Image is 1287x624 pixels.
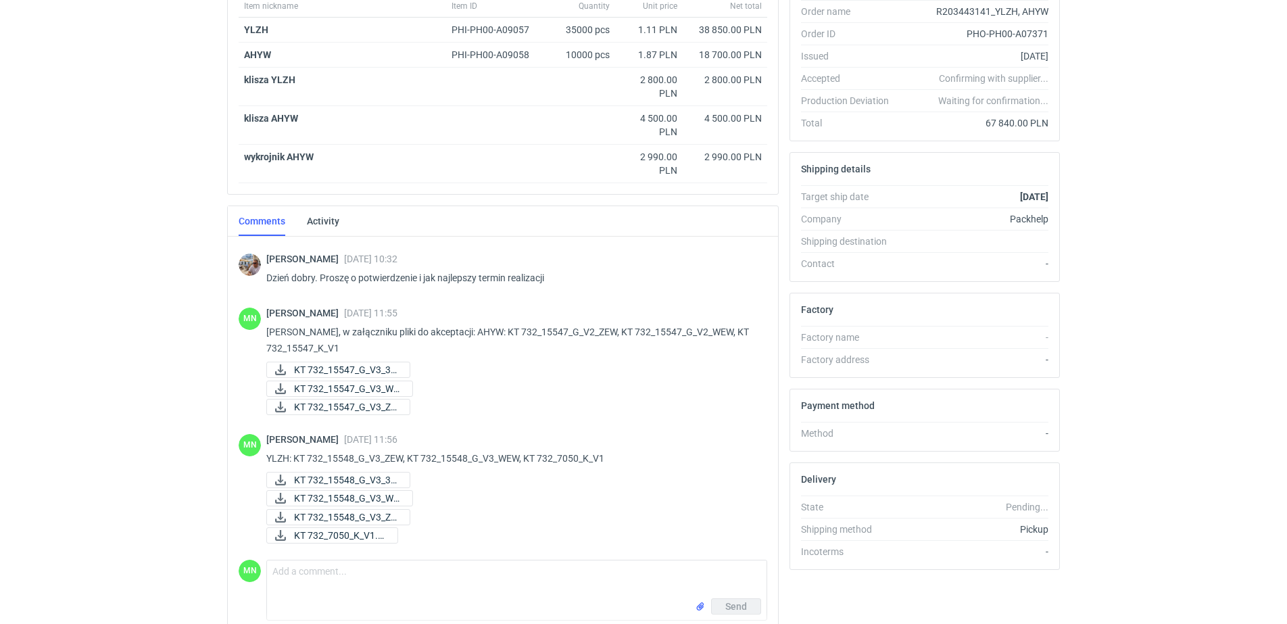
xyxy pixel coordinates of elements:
[801,49,900,63] div: Issued
[266,490,402,506] div: KT 732_15548_G_V3_WEW.pdf
[266,362,402,378] div: KT 732_15547_G_V3_3D.JPG
[938,94,1048,107] em: Waiting for confirmation...
[801,116,900,130] div: Total
[244,74,295,85] strong: klisza YLZH
[730,1,762,11] span: Net total
[801,212,900,226] div: Company
[244,151,314,162] strong: wykrojnik AHYW
[900,116,1048,130] div: 67 840.00 PLN
[239,434,261,456] figcaption: MN
[688,48,762,62] div: 18 700.00 PLN
[294,491,402,506] span: KT 732_15548_G_V3_WE...
[801,164,871,174] h2: Shipping details
[266,381,402,397] div: KT 732_15547_G_V3_WEW.pdf
[801,5,900,18] div: Order name
[266,381,413,397] a: KT 732_15547_G_V3_WE...
[900,331,1048,344] div: -
[801,190,900,203] div: Target ship date
[900,49,1048,63] div: [DATE]
[548,18,615,43] div: 35000 pcs
[244,1,298,11] span: Item nickname
[900,257,1048,270] div: -
[266,472,410,488] button: KT 732_15548_G_V3_3D...
[801,353,900,366] div: Factory address
[900,427,1048,440] div: -
[266,308,344,318] span: [PERSON_NAME]
[621,73,677,100] div: 2 800.00 PLN
[239,434,261,456] div: Małgorzata Nowotna
[801,500,900,514] div: State
[266,399,410,415] a: KT 732_15547_G_V3_ZE...
[939,73,1048,84] em: Confirming with supplier...
[294,528,387,543] span: KT 732_7050_K_V1.pdf
[900,523,1048,536] div: Pickup
[801,304,833,315] h2: Factory
[266,270,756,286] p: Dzień dobry. Proszę o potwierdzenie i jak najlepszy termin realizacji
[579,1,610,11] span: Quantity
[266,509,402,525] div: KT 732_15548_G_V3_ZEW.pdf
[900,545,1048,558] div: -
[900,353,1048,366] div: -
[900,212,1048,226] div: Packhelp
[801,474,836,485] h2: Delivery
[266,254,344,264] span: [PERSON_NAME]
[266,324,756,356] p: [PERSON_NAME], w załączniku pliki do akceptacji: AHYW: KT 732_15547_G_V2_ZEW, KT 732_15547_G_V2_W...
[801,331,900,344] div: Factory name
[294,473,399,487] span: KT 732_15548_G_V3_3D...
[1020,191,1048,202] strong: [DATE]
[621,23,677,37] div: 1.11 PLN
[244,113,298,124] strong: klisza AHYW
[452,1,477,11] span: Item ID
[801,545,900,558] div: Incoterms
[801,427,900,440] div: Method
[266,509,410,525] button: KT 732_15548_G_V3_ZE...
[266,434,344,445] span: [PERSON_NAME]
[344,308,397,318] span: [DATE] 11:55
[239,308,261,330] figcaption: MN
[801,27,900,41] div: Order ID
[801,257,900,270] div: Contact
[239,254,261,276] img: Michał Palasek
[244,24,268,35] a: YLZH
[239,560,261,582] div: Małgorzata Nowotna
[294,510,399,525] span: KT 732_15548_G_V3_ZE...
[266,362,410,378] a: KT 732_15547_G_V3_3D...
[711,598,761,615] button: Send
[266,490,413,506] button: KT 732_15548_G_V3_WE...
[801,72,900,85] div: Accepted
[688,23,762,37] div: 38 850.00 PLN
[900,5,1048,18] div: R203443141_YLZH, AHYW
[344,254,397,264] span: [DATE] 10:32
[688,150,762,164] div: 2 990.00 PLN
[239,560,261,582] figcaption: MN
[244,49,271,60] a: AHYW
[643,1,677,11] span: Unit price
[294,362,399,377] span: KT 732_15547_G_V3_3D...
[801,94,900,107] div: Production Deviation
[294,400,399,414] span: KT 732_15547_G_V3_ZE...
[688,112,762,125] div: 4 500.00 PLN
[452,23,542,37] div: PHI-PH00-A09057
[266,472,402,488] div: KT 732_15548_G_V3_3D.JPG
[725,602,747,611] span: Send
[621,150,677,177] div: 2 990.00 PLN
[344,434,397,445] span: [DATE] 11:56
[801,235,900,248] div: Shipping destination
[266,450,756,466] p: YLZH: KT 732_15548_G_V3_ZEW, KT 732_15548_G_V3_WEW, KT 732_7050_K_V1
[239,308,261,330] div: Małgorzata Nowotna
[239,206,285,236] a: Comments
[688,73,762,87] div: 2 800.00 PLN
[621,112,677,139] div: 4 500.00 PLN
[266,399,402,415] div: KT 732_15547_G_V3_ZEW.pdf
[266,527,398,544] button: KT 732_7050_K_V1.pdf
[294,381,402,396] span: KT 732_15547_G_V3_WE...
[548,43,615,68] div: 10000 pcs
[307,206,339,236] a: Activity
[801,400,875,411] h2: Payment method
[900,27,1048,41] div: PHO-PH00-A07371
[1006,502,1048,512] em: Pending...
